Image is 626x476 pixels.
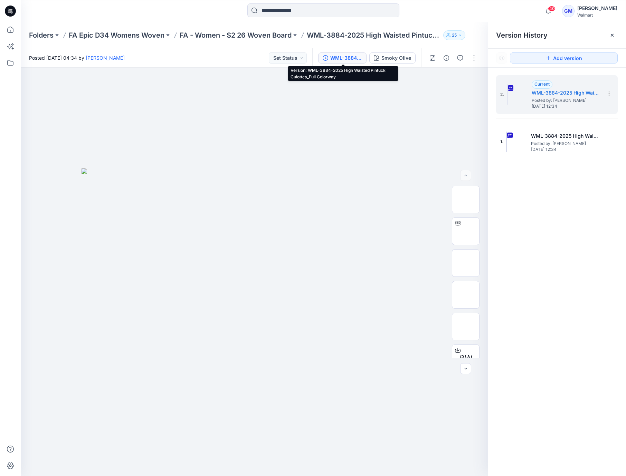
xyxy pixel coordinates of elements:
[507,84,508,105] img: WML-3884-2025 High Waisted Pintuck Culottes_Full Colorway
[562,5,575,17] div: GM
[531,147,600,152] span: [DATE] 12:34
[510,52,618,64] button: Add version
[609,32,615,38] button: Close
[452,31,457,39] p: 25
[307,30,440,40] p: WML-3884-2025 High Waisted Pintuck Culottes
[532,104,601,109] span: [DATE] 12:34
[459,352,473,365] span: BW
[532,89,601,97] h5: WML-3884-2025 High Waisted Pintuck Culottes_Full Colorway
[531,140,600,147] span: Posted by: Gayan Mahawithanalage
[369,52,416,64] button: Smoky Olive
[29,54,125,61] span: Posted [DATE] 04:34 by
[531,132,600,140] h5: WML-3884-2025 High Waisted Pintuck Culottes_Soft Silver
[496,31,548,39] span: Version History
[318,52,367,64] button: WML-3884-2025 High Waisted Pintuck Culottes_Full Colorway
[532,97,601,104] span: Posted by: Gayan Mahawithanalage
[548,6,556,11] span: 40
[86,55,125,61] a: [PERSON_NAME]
[443,30,465,40] button: 25
[500,91,504,98] span: 2.
[381,54,411,62] div: Smoky Olive
[500,139,503,145] span: 1.
[69,30,164,40] a: FA Epic D34 Womens Woven
[534,81,550,87] span: Current
[452,256,479,270] img: Front Ghost
[180,30,292,40] a: FA - Women - S2 26 Woven Board
[29,30,54,40] a: Folders
[577,12,617,18] div: Walmart
[330,54,362,62] div: WML-3884-2025 High Waisted Pintuck Culottes_Full Colorway
[577,4,617,12] div: [PERSON_NAME]
[496,52,507,64] button: Show Hidden Versions
[441,52,452,64] button: Details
